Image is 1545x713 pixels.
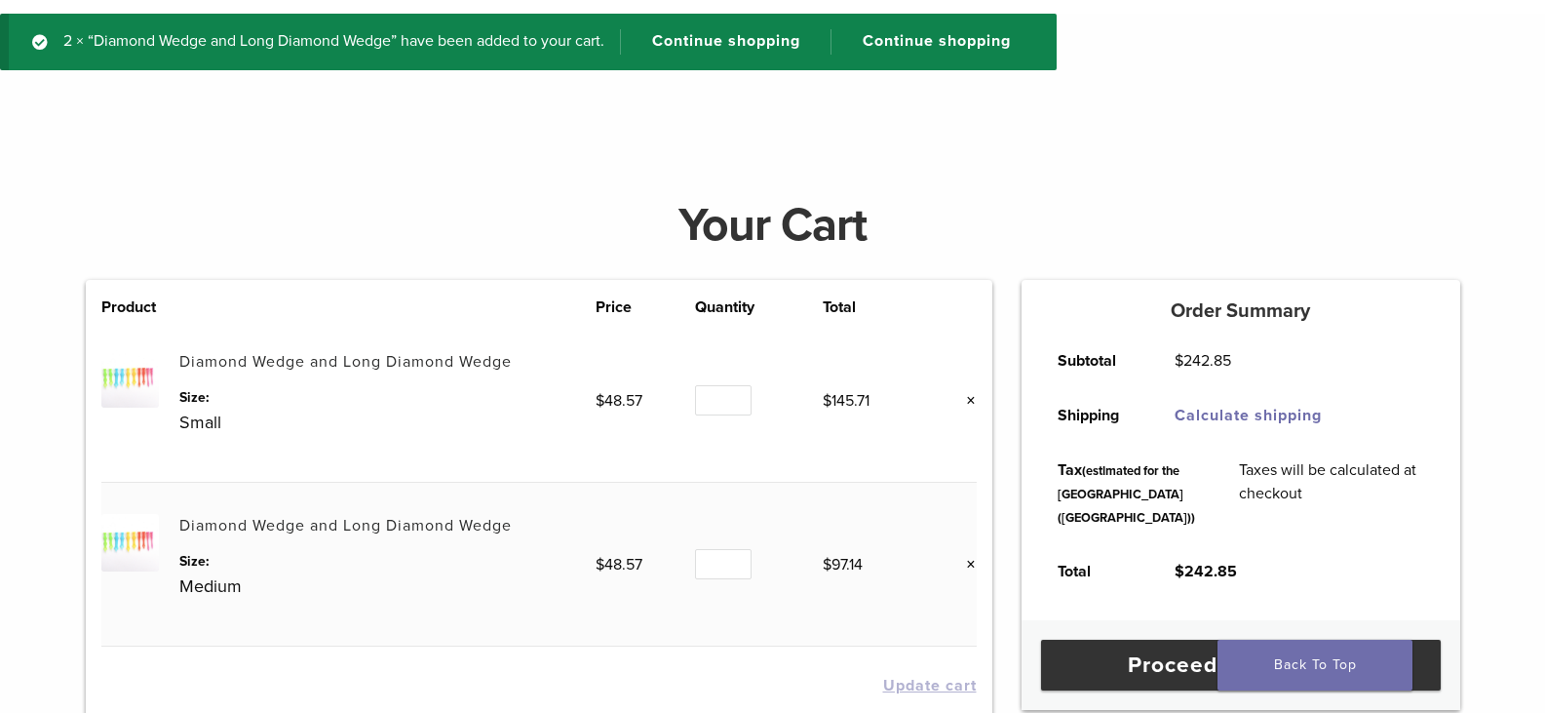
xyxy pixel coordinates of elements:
[596,555,604,574] span: $
[823,296,923,319] th: Total
[1022,299,1460,323] h5: Order Summary
[951,388,977,414] a: Remove this item
[596,555,642,574] bdi: 48.57
[1036,443,1217,544] th: Tax
[71,202,1475,249] h1: Your Cart
[596,391,604,411] span: $
[1175,351,1183,371] span: $
[179,387,596,408] dt: Size:
[1058,463,1195,526] small: (estimated for the [GEOGRAPHIC_DATA] ([GEOGRAPHIC_DATA]))
[1217,443,1446,544] td: Taxes will be calculated at checkout
[1175,562,1237,581] bdi: 242.85
[101,296,179,319] th: Product
[101,350,159,408] img: Diamond Wedge and Long Diamond Wedge
[101,514,159,572] img: Diamond Wedge and Long Diamond Wedge
[823,555,863,574] bdi: 97.14
[179,352,512,372] a: Diamond Wedge and Long Diamond Wedge
[596,296,696,319] th: Price
[1175,406,1322,425] a: Calculate shipping
[1036,544,1153,599] th: Total
[883,678,977,693] button: Update cart
[596,391,642,411] bdi: 48.57
[695,296,822,319] th: Quantity
[1217,640,1412,691] a: Back To Top
[1175,562,1184,581] span: $
[823,391,831,411] span: $
[179,551,596,572] dt: Size:
[620,29,815,55] a: Continue shopping
[823,555,831,574] span: $
[1041,640,1441,691] a: Proceed to checkout
[179,516,512,535] a: Diamond Wedge and Long Diamond Wedge
[179,408,596,437] p: Small
[1036,388,1153,443] th: Shipping
[823,391,869,411] bdi: 145.71
[830,29,1025,55] a: Continue shopping
[1175,351,1231,371] bdi: 242.85
[1036,334,1153,388] th: Subtotal
[179,572,596,601] p: Medium
[951,552,977,577] a: Remove this item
